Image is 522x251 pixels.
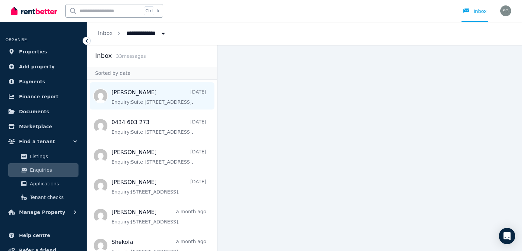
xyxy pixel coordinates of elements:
[11,6,57,16] img: RentBetter
[8,177,79,190] a: Applications
[30,180,76,188] span: Applications
[5,229,81,242] a: Help centre
[111,208,206,225] a: [PERSON_NAME]a month agoEnquiry:[STREET_ADDRESS].
[157,8,159,14] span: k
[5,90,81,103] a: Finance report
[98,30,113,36] a: Inbox
[500,5,511,16] img: Sydney Gale
[5,75,81,88] a: Payments
[8,190,79,204] a: Tenant checks
[111,148,206,165] a: [PERSON_NAME][DATE]Enquiry:Suite [STREET_ADDRESS].
[19,208,65,216] span: Manage Property
[87,80,217,251] nav: Message list
[5,105,81,118] a: Documents
[87,67,217,80] div: Sorted by date
[5,135,81,148] button: Find a tenant
[144,6,154,15] span: Ctrl
[30,193,76,201] span: Tenant checks
[8,163,79,177] a: Enquiries
[8,150,79,163] a: Listings
[19,78,45,86] span: Payments
[463,8,487,15] div: Inbox
[19,63,55,71] span: Add property
[95,51,112,61] h2: Inbox
[19,137,55,146] span: Find a tenant
[499,228,515,244] div: Open Intercom Messenger
[19,231,50,239] span: Help centre
[30,166,76,174] span: Enquiries
[19,93,58,101] span: Finance report
[111,118,206,135] a: 0434 603 273[DATE]Enquiry:Suite [STREET_ADDRESS].
[19,48,47,56] span: Properties
[5,45,81,58] a: Properties
[111,178,206,195] a: [PERSON_NAME][DATE]Enquiry:[STREET_ADDRESS].
[116,53,146,59] span: 33 message s
[87,22,177,45] nav: Breadcrumb
[5,205,81,219] button: Manage Property
[5,37,27,42] span: ORGANISE
[111,88,206,105] a: [PERSON_NAME][DATE]Enquiry:Suite [STREET_ADDRESS].
[19,122,52,131] span: Marketplace
[5,120,81,133] a: Marketplace
[5,60,81,73] a: Add property
[19,107,49,116] span: Documents
[30,152,76,161] span: Listings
